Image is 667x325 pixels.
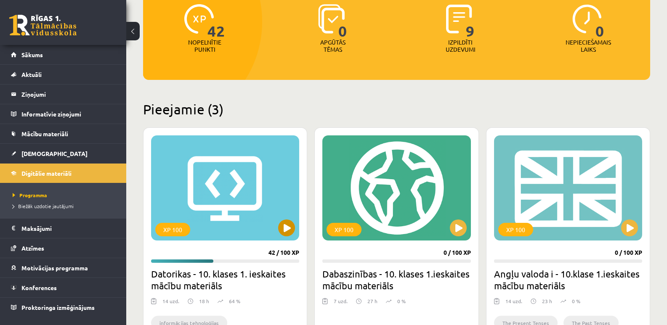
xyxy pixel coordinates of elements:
[11,238,116,258] a: Atzīmes
[572,4,602,34] img: icon-clock-7be60019b62300814b6bd22b8e044499b485619524d84068768e800edab66f18.svg
[188,39,221,53] p: Nopelnītie punkti
[21,304,95,311] span: Proktoringa izmēģinājums
[13,202,118,210] a: Biežāk uzdotie jautājumi
[397,297,406,305] p: 0 %
[21,169,72,177] span: Digitālie materiāli
[11,144,116,163] a: [DEMOGRAPHIC_DATA]
[494,268,642,291] h2: Angļu valoda i - 10.klase 1.ieskaites mācību materiāls
[322,268,470,291] h2: Dabaszinības - 10. klases 1.ieskaites mācību materiāls
[327,223,361,236] div: XP 100
[143,101,650,117] h2: Pieejamie (3)
[21,244,44,252] span: Atzīmes
[11,219,116,238] a: Maksājumi
[595,4,604,39] span: 0
[444,39,477,53] p: Izpildīti uzdevumi
[542,297,552,305] p: 23 h
[11,258,116,277] a: Motivācijas programma
[316,39,349,53] p: Apgūtās tēmas
[338,4,347,39] span: 0
[367,297,377,305] p: 27 h
[199,297,209,305] p: 18 h
[184,4,214,34] img: icon-xp-0682a9bc20223a9ccc6f5883a126b849a74cddfe5390d2b41b4391c66f2066e7.svg
[21,219,116,238] legend: Maksājumi
[162,297,179,310] div: 14 uzd.
[11,45,116,64] a: Sākums
[229,297,240,305] p: 64 %
[207,4,225,39] span: 42
[21,130,68,137] span: Mācību materiāli
[11,164,116,183] a: Digitālie materiāli
[318,4,345,34] img: icon-learned-topics-4a711ccc23c960034f471b6e78daf4a3bad4a20eaf4de84257b87e66633f6470.svg
[11,65,116,84] a: Aktuāli
[334,297,348,310] div: 7 uzd.
[21,284,57,291] span: Konferences
[566,39,611,53] p: Nepieciešamais laiks
[21,51,43,58] span: Sākums
[9,15,77,36] a: Rīgas 1. Tālmācības vidusskola
[21,71,42,78] span: Aktuāli
[11,124,116,143] a: Mācību materiāli
[13,203,74,209] span: Biežāk uzdotie jautājumi
[572,297,580,305] p: 0 %
[11,298,116,317] a: Proktoringa izmēģinājums
[13,192,47,198] span: Programma
[155,223,190,236] div: XP 100
[466,4,475,39] span: 9
[13,191,118,199] a: Programma
[21,264,88,272] span: Motivācijas programma
[21,85,116,104] legend: Ziņojumi
[21,150,88,157] span: [DEMOGRAPHIC_DATA]
[151,268,299,291] h2: Datorikas - 10. klases 1. ieskaites mācību materiāls
[21,104,116,124] legend: Informatīvie ziņojumi
[11,85,116,104] a: Ziņojumi
[11,278,116,297] a: Konferences
[11,104,116,124] a: Informatīvie ziņojumi
[498,223,533,236] div: XP 100
[446,4,472,34] img: icon-completed-tasks-ad58ae20a441b2904462921112bc710f1caf180af7a3daa7317a5a94f2d26646.svg
[505,297,522,310] div: 14 uzd.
